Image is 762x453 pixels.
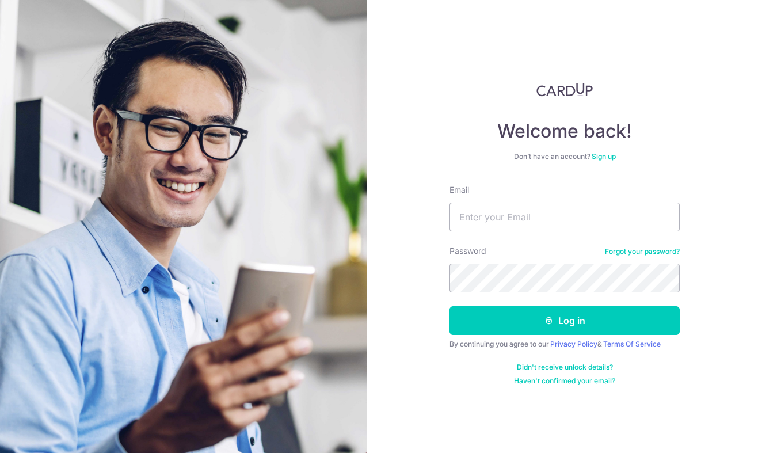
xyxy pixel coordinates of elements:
a: Forgot your password? [605,247,680,256]
label: Email [449,184,469,196]
label: Password [449,245,486,257]
a: Privacy Policy [550,340,597,348]
button: Log in [449,306,680,335]
img: CardUp Logo [536,83,593,97]
div: Don’t have an account? [449,152,680,161]
a: Terms Of Service [603,340,661,348]
input: Enter your Email [449,203,680,231]
a: Haven't confirmed your email? [514,376,615,386]
div: By continuing you agree to our & [449,340,680,349]
a: Didn't receive unlock details? [517,363,613,372]
a: Sign up [592,152,616,161]
h4: Welcome back! [449,120,680,143]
